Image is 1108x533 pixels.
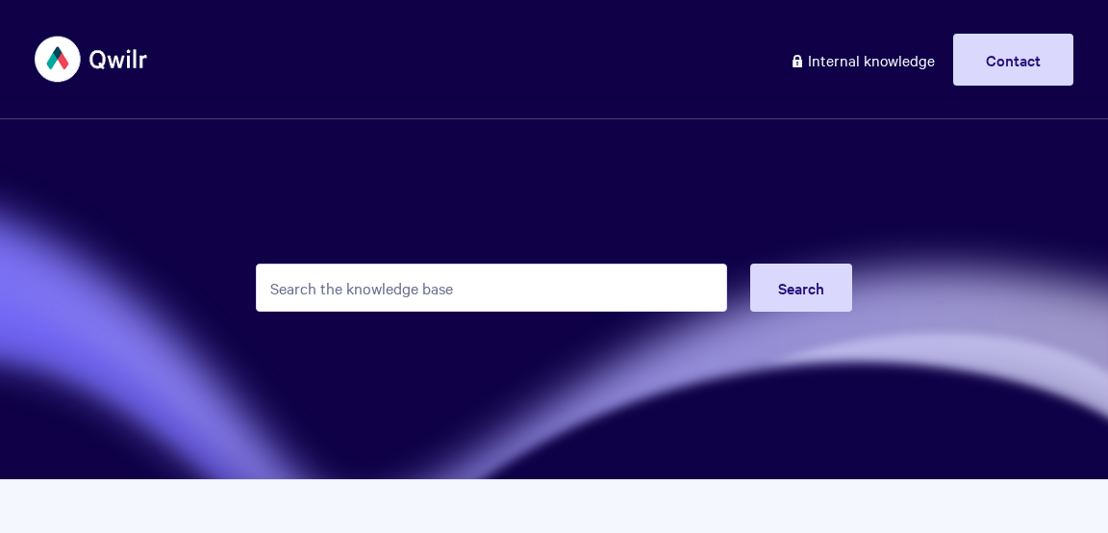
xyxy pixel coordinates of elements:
[750,264,852,312] button: Search
[256,264,727,312] input: Search the knowledge base
[775,34,949,86] a: Internal knowledge
[778,277,824,298] span: Search
[953,34,1073,86] a: Contact
[35,23,149,95] img: Qwilr Help Center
